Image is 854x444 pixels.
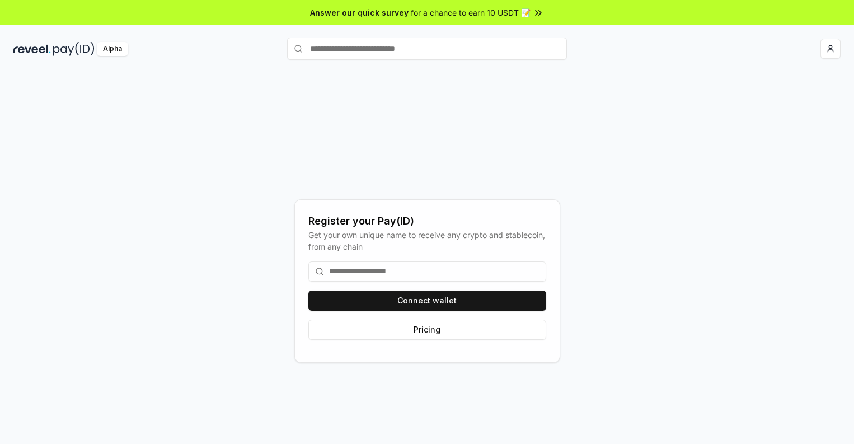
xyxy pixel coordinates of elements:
div: Register your Pay(ID) [308,213,546,229]
span: for a chance to earn 10 USDT 📝 [411,7,531,18]
img: reveel_dark [13,42,51,56]
div: Get your own unique name to receive any crypto and stablecoin, from any chain [308,229,546,253]
button: Connect wallet [308,291,546,311]
span: Answer our quick survey [310,7,409,18]
img: pay_id [53,42,95,56]
div: Alpha [97,42,128,56]
button: Pricing [308,320,546,340]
